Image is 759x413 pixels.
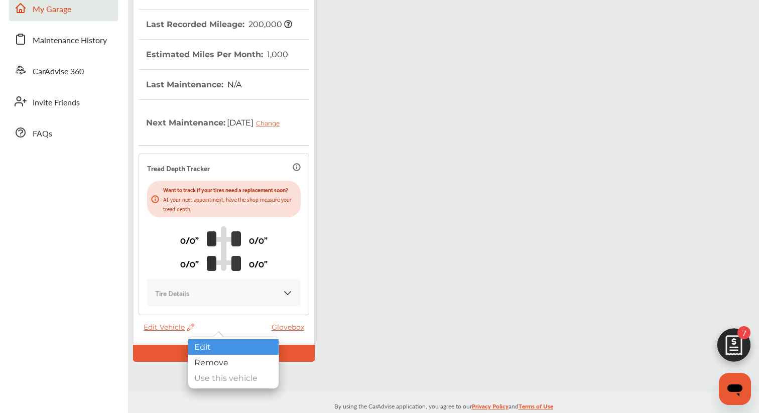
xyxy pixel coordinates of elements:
iframe: Button to launch messaging window [719,373,751,405]
div: Default [133,345,315,362]
p: Tread Depth Tracker [147,162,210,174]
span: CarAdvise 360 [33,65,84,78]
th: Last Maintenance : [146,70,241,99]
img: KOKaJQAAAABJRU5ErkJggg== [283,288,293,298]
span: Maintenance History [33,34,107,47]
p: 0/0" [180,232,199,247]
p: 0/0" [180,255,199,271]
th: Next Maintenance : [146,100,287,145]
p: 0/0" [249,232,268,247]
span: N/A [226,80,241,89]
th: Last Recorded Mileage : [146,10,292,39]
span: [DATE] [225,110,287,135]
th: Estimated Miles Per Month : [146,40,288,69]
a: CarAdvise 360 [9,57,118,83]
span: 200,000 [247,20,292,29]
p: 0/0" [249,255,268,271]
div: Edit [188,339,279,355]
p: By using the CarAdvise application, you agree to our and [128,400,759,411]
p: At your next appointment, have the shop measure your tread depth. [163,194,297,213]
p: Want to track if your tires need a replacement soon? [163,185,297,194]
div: Change [256,119,285,127]
div: Use this vehicle [188,370,279,386]
a: Invite Friends [9,88,118,114]
img: tire_track_logo.b900bcbc.svg [207,226,241,271]
span: FAQs [33,127,52,141]
a: Maintenance History [9,26,118,52]
span: Invite Friends [33,96,80,109]
span: 7 [737,326,750,339]
p: Tire Details [155,287,189,299]
span: Edit Vehicle [144,323,194,332]
a: FAQs [9,119,118,146]
div: Remove [188,355,279,370]
img: edit-cartIcon.11d11f9a.svg [710,324,758,372]
a: Glovebox [272,323,309,332]
span: 1,000 [266,50,288,59]
span: My Garage [33,3,71,16]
